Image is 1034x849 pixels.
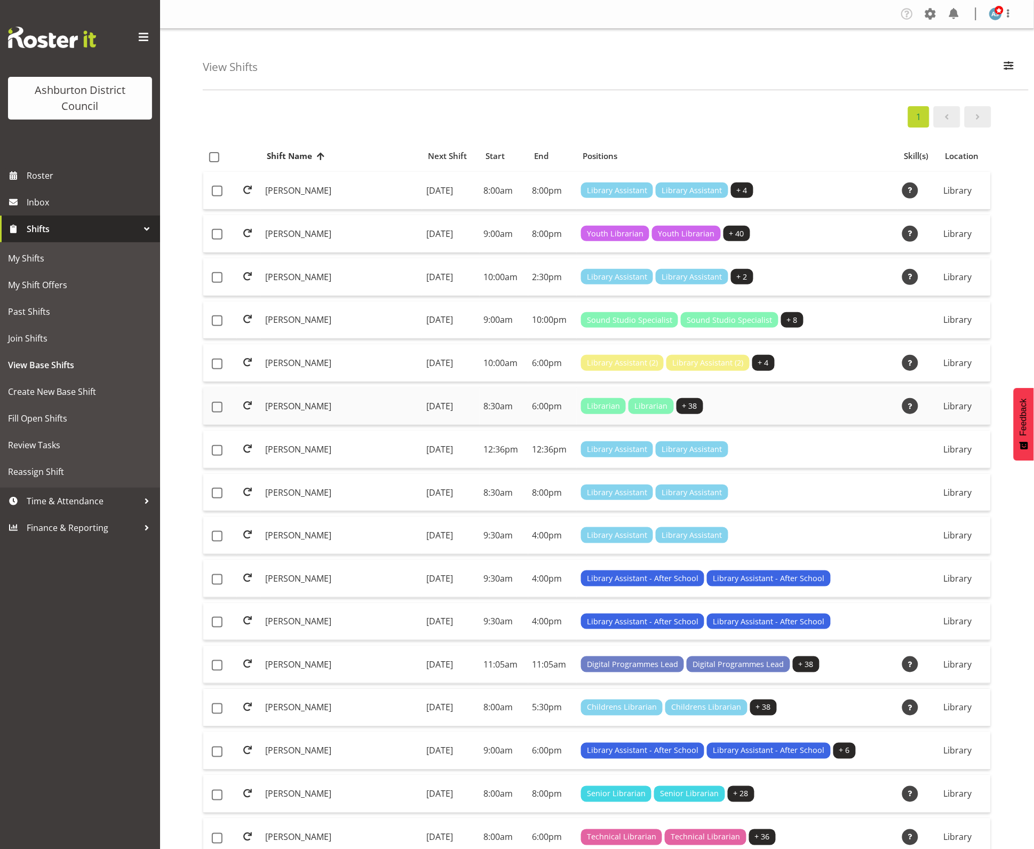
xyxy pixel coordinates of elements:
span: Library [944,271,972,283]
span: + 8 [787,314,798,326]
td: 9:30am [480,560,528,598]
span: Join Shifts [8,330,152,346]
span: Library Assistant [587,529,647,541]
span: Sound Studio Specialist [587,314,672,326]
span: Shift Name [267,150,312,162]
span: Library [944,529,972,541]
td: [DATE] [422,603,480,641]
span: Positions [583,150,617,162]
span: Fill Open Shifts [8,410,152,426]
td: 4:00pm [528,560,577,598]
td: 9:00am [480,732,528,770]
a: My Shifts [3,245,157,272]
td: 8:00am [480,689,528,727]
span: Library [944,400,972,412]
span: Library [944,702,972,713]
span: Library [944,228,972,240]
td: 11:05am [480,646,528,684]
td: 10:00pm [528,301,577,339]
td: [PERSON_NAME] [261,517,422,554]
span: Reassign Shift [8,464,152,480]
td: [DATE] [422,258,480,296]
span: + 6 [839,745,850,757]
td: 8:00pm [528,775,577,813]
span: Library Assistant - After School [587,616,698,628]
span: Technical Librarian [671,831,740,843]
td: [DATE] [422,646,480,684]
td: 8:00pm [528,215,577,253]
td: [PERSON_NAME] [261,172,422,210]
td: 6:00pm [528,344,577,382]
td: [DATE] [422,387,480,425]
td: [PERSON_NAME] [261,431,422,469]
span: Library Assistant - After School [713,616,824,628]
span: + 38 [756,702,771,713]
td: 4:00pm [528,603,577,641]
span: Location [945,150,979,162]
span: View Base Shifts [8,357,152,373]
span: Library [944,615,972,627]
span: Library Assistant - After School [713,745,824,757]
span: Library Assistant [662,185,722,196]
td: 5:30pm [528,689,577,727]
span: Library Assistant [587,271,647,283]
td: [PERSON_NAME] [261,646,422,684]
td: 8:30am [480,474,528,512]
a: Join Shifts [3,325,157,352]
span: Senior Librarian [587,788,646,800]
td: [PERSON_NAME] [261,603,422,641]
td: [DATE] [422,215,480,253]
span: + 28 [734,788,749,800]
span: + 38 [682,400,697,412]
span: Library Assistant [587,185,647,196]
span: Library [944,831,972,843]
span: Library Assistant - After School [587,573,698,584]
span: Feedback [1019,399,1029,436]
span: Create New Base Shift [8,384,152,400]
td: 12:36pm [528,431,577,469]
td: [DATE] [422,732,480,770]
span: My Shift Offers [8,277,152,293]
span: Library Assistant [662,271,722,283]
span: Library Assistant [587,443,647,455]
h4: View Shifts [203,61,258,73]
a: My Shift Offers [3,272,157,298]
a: Create New Base Shift [3,378,157,405]
td: 2:30pm [528,258,577,296]
td: 8:30am [480,387,528,425]
span: Skill(s) [904,150,929,162]
td: 4:00pm [528,517,577,554]
span: Past Shifts [8,304,152,320]
span: Library Assistant [662,443,722,455]
td: [PERSON_NAME] [261,689,422,727]
span: + 4 [758,357,769,369]
span: + 36 [755,831,770,843]
td: 8:00am [480,172,528,210]
span: Youth Librarian [587,228,643,240]
td: [PERSON_NAME] [261,258,422,296]
td: [PERSON_NAME] [261,775,422,813]
span: Library [944,487,972,498]
span: Library [944,185,972,196]
td: [DATE] [422,689,480,727]
span: Librarian [634,400,667,412]
td: [PERSON_NAME] [261,387,422,425]
td: [DATE] [422,301,480,339]
td: 12:36pm [480,431,528,469]
span: Youth Librarian [658,228,714,240]
span: Next Shift [428,150,467,162]
a: Reassign Shift [3,458,157,485]
span: Library Assistant [662,529,722,541]
td: [PERSON_NAME] [261,301,422,339]
span: + 4 [737,185,747,196]
td: [PERSON_NAME] [261,474,422,512]
span: Library [944,443,972,455]
img: abigail-shirley5658.jpg [989,7,1002,20]
a: View Base Shifts [3,352,157,378]
td: [DATE] [422,474,480,512]
button: Filter Employees [998,55,1020,79]
span: Technical Librarian [587,831,656,843]
span: End [534,150,548,162]
td: [DATE] [422,560,480,598]
span: Library Assistant - After School [713,573,824,584]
